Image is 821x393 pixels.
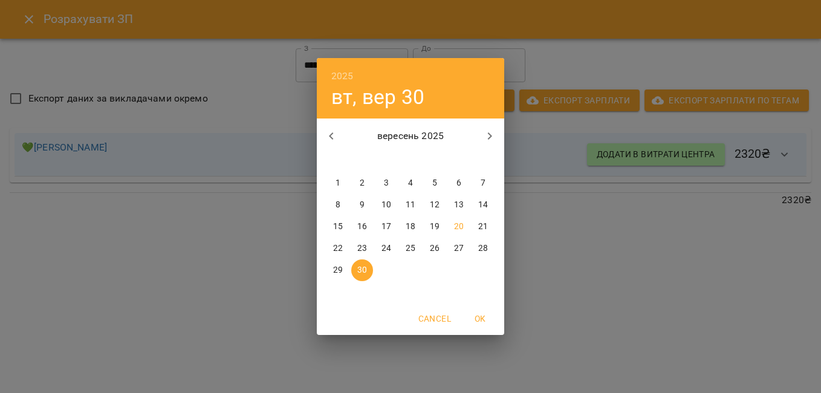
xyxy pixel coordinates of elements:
[448,172,470,194] button: 6
[424,154,446,166] span: пт
[381,242,391,255] p: 24
[327,194,349,216] button: 8
[466,311,495,326] span: OK
[424,216,446,238] button: 19
[472,238,494,259] button: 28
[454,221,464,233] p: 20
[448,238,470,259] button: 27
[336,177,340,189] p: 1
[360,199,365,211] p: 9
[478,199,488,211] p: 14
[360,177,365,189] p: 2
[327,216,349,238] button: 15
[461,308,499,330] button: OK
[424,172,446,194] button: 5
[430,199,440,211] p: 12
[408,177,413,189] p: 4
[478,221,488,233] p: 21
[375,238,397,259] button: 24
[375,216,397,238] button: 17
[430,221,440,233] p: 19
[327,259,349,281] button: 29
[400,238,421,259] button: 25
[481,177,485,189] p: 7
[333,264,343,276] p: 29
[406,221,415,233] p: 18
[357,221,367,233] p: 16
[472,154,494,166] span: нд
[331,85,424,109] button: вт, вер 30
[478,242,488,255] p: 28
[381,221,391,233] p: 17
[375,154,397,166] span: ср
[351,194,373,216] button: 9
[448,216,470,238] button: 20
[454,199,464,211] p: 13
[400,154,421,166] span: чт
[351,216,373,238] button: 16
[351,259,373,281] button: 30
[336,199,340,211] p: 8
[327,238,349,259] button: 22
[346,129,476,143] p: вересень 2025
[406,242,415,255] p: 25
[472,216,494,238] button: 21
[472,172,494,194] button: 7
[454,242,464,255] p: 27
[327,154,349,166] span: пн
[414,308,456,330] button: Cancel
[406,199,415,211] p: 11
[375,172,397,194] button: 3
[351,154,373,166] span: вт
[400,172,421,194] button: 4
[327,172,349,194] button: 1
[456,177,461,189] p: 6
[400,194,421,216] button: 11
[351,238,373,259] button: 23
[357,242,367,255] p: 23
[400,216,421,238] button: 18
[351,172,373,194] button: 2
[381,199,391,211] p: 10
[448,154,470,166] span: сб
[375,194,397,216] button: 10
[418,311,451,326] span: Cancel
[448,194,470,216] button: 13
[430,242,440,255] p: 26
[472,194,494,216] button: 14
[424,238,446,259] button: 26
[384,177,389,189] p: 3
[432,177,437,189] p: 5
[357,264,367,276] p: 30
[424,194,446,216] button: 12
[333,242,343,255] p: 22
[331,68,354,85] button: 2025
[333,221,343,233] p: 15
